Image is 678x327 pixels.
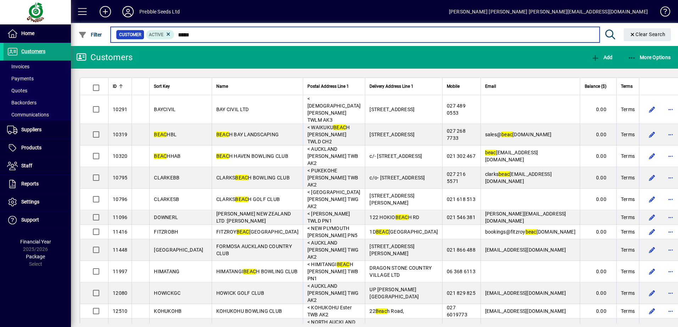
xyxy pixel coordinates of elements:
[77,28,104,41] button: Filter
[4,139,71,157] a: Products
[21,48,45,54] span: Customers
[21,181,39,187] span: Reports
[154,247,203,253] span: [GEOGRAPHIC_DATA]
[629,31,666,37] span: Clear Search
[447,171,466,184] span: 027 216 5571
[646,266,658,277] button: Edit
[4,211,71,229] a: Support
[78,32,102,38] span: Filter
[113,290,127,296] span: 12080
[237,229,249,235] em: BEAC
[113,132,127,137] span: 10319
[626,51,673,64] button: More Options
[447,305,467,317] span: 027 6019773
[4,121,71,139] a: Suppliers
[113,229,127,235] span: 11416
[307,211,350,224] span: < [PERSON_NAME] TWLD PN1
[26,254,45,259] span: Package
[621,174,635,181] span: Terms
[307,168,358,188] span: < PUKEKOHE [PERSON_NAME] TWB AK2
[4,73,71,85] a: Payments
[21,199,39,205] span: Settings
[369,153,422,159] span: c/- [STREET_ADDRESS]
[113,214,127,220] span: 11096
[646,129,658,140] button: Edit
[216,132,279,137] span: H BAY LANDSCAPING
[485,229,576,235] span: bookings@fitzroy [DOMAIN_NAME]
[447,214,476,220] span: 021 546 381
[665,104,676,115] button: More options
[621,196,635,203] span: Terms
[154,269,179,274] span: HIMATANG
[216,211,291,224] span: [PERSON_NAME] NEW ZEALAND LTD :[PERSON_NAME]
[216,175,290,180] span: CLARKS H BOWLING CLUB
[369,175,425,180] span: c/o- [STREET_ADDRESS]
[216,290,264,296] span: HOWICK GOLF CLUB
[665,172,676,183] button: More options
[376,229,389,235] em: BEAC
[646,287,658,299] button: Edit
[585,82,606,90] span: Balance ($)
[624,28,671,41] button: Clear
[369,107,415,112] span: [STREET_ADDRESS]
[665,266,676,277] button: More options
[146,30,174,39] mat-chip: Activation Status: Active
[447,196,476,202] span: 021 618 513
[154,132,177,137] span: HBL
[216,243,292,256] span: FORMOSA AUCKLAND COUNTRY CLUB
[216,82,228,90] span: Name
[235,196,248,202] em: BEAC
[447,247,476,253] span: 021 866 488
[369,229,438,235] span: 1D [GEOGRAPHIC_DATA]
[307,305,352,317] span: < KOHUKOHU Ester TWB AK2
[665,305,676,317] button: More options
[369,287,419,299] span: UP [PERSON_NAME][GEOGRAPHIC_DATA]
[395,214,408,220] em: BEAC
[154,82,170,90] span: Sort Key
[447,153,476,159] span: 021 302 467
[113,196,127,202] span: 10796
[485,308,566,314] span: [EMAIL_ADDRESS][DOMAIN_NAME]
[216,153,229,159] em: BEAC
[4,109,71,121] a: Communications
[580,261,616,282] td: 0.00
[113,247,127,253] span: 11448
[447,103,466,116] span: 027 489 0553
[20,239,51,245] span: Financial Year
[216,308,282,314] span: KOHUKOHU BOWLING CLUB
[154,175,179,180] span: CLARKEBB
[154,132,167,137] em: BEAC
[580,167,616,189] td: 0.00
[154,153,167,159] em: BEAC
[4,175,71,193] a: Reports
[307,225,357,238] span: < NEW PLYMOUTH [PERSON_NAME] PN5
[580,95,616,124] td: 0.00
[307,125,350,144] span: < WAIKUKU H [PERSON_NAME] TWLD CH2
[113,153,127,159] span: 10320
[621,153,635,160] span: Terms
[113,107,127,112] span: 10291
[113,175,127,180] span: 10795
[447,290,476,296] span: 021 829 825
[154,153,180,159] span: HHAB
[485,171,552,184] span: clarks [EMAIL_ADDRESS][DOMAIN_NAME]
[4,85,71,97] a: Quotes
[449,6,648,17] div: [PERSON_NAME] [PERSON_NAME] [PERSON_NAME][EMAIL_ADDRESS][DOMAIN_NAME]
[621,246,635,253] span: Terms
[584,82,613,90] div: Balance ($)
[665,287,676,299] button: More options
[447,269,476,274] span: 06 368 6113
[485,211,566,224] span: [PERSON_NAME][EMAIL_ADDRESS][DOMAIN_NAME]
[485,290,566,296] span: [EMAIL_ADDRESS][DOMAIN_NAME]
[665,244,676,256] button: More options
[369,193,415,206] span: [STREET_ADDRESS][PERSON_NAME]
[621,131,635,138] span: Terms
[4,97,71,109] a: Backorders
[216,229,299,235] span: FITZROY [GEOGRAPHIC_DATA]
[485,150,538,162] span: [EMAIL_ADDRESS][DOMAIN_NAME]
[154,107,176,112] span: BAYCIVIL
[369,214,419,220] span: 122 HOKIO H RD
[154,196,179,202] span: CLARKESB
[591,54,612,60] span: Add
[149,32,163,37] span: Active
